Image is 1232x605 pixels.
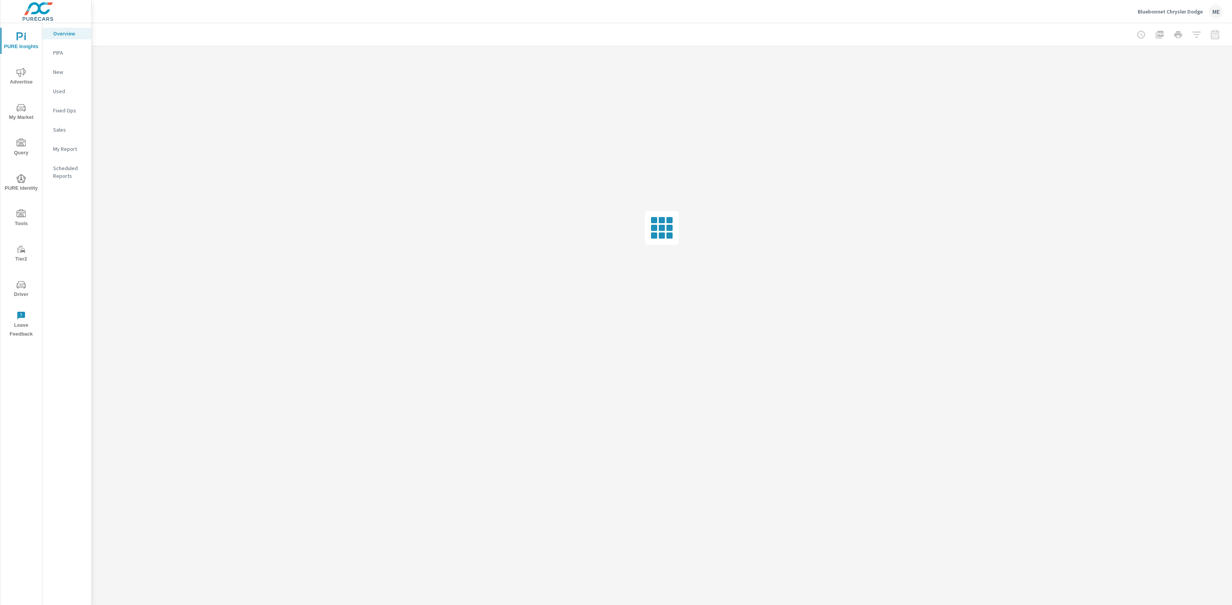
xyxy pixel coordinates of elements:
[1209,5,1223,18] div: ME
[42,124,91,135] div: Sales
[3,245,40,264] span: Tier2
[53,126,85,134] p: Sales
[42,66,91,78] div: New
[53,164,85,180] p: Scheduled Reports
[42,85,91,97] div: Used
[53,68,85,76] p: New
[3,68,40,87] span: Advertise
[3,311,40,339] span: Leave Feedback
[3,139,40,157] span: Query
[42,143,91,155] div: My Report
[3,209,40,228] span: Tools
[53,107,85,114] p: Fixed Ops
[1138,8,1203,15] p: Bluebonnet Chrysler Dodge
[42,105,91,116] div: Fixed Ops
[3,174,40,193] span: PURE Identity
[53,30,85,37] p: Overview
[3,103,40,122] span: My Market
[0,23,42,342] div: nav menu
[42,47,91,58] div: PIPA
[42,28,91,39] div: Overview
[3,280,40,299] span: Driver
[53,87,85,95] p: Used
[3,32,40,51] span: PURE Insights
[42,162,91,182] div: Scheduled Reports
[53,145,85,153] p: My Report
[53,49,85,57] p: PIPA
